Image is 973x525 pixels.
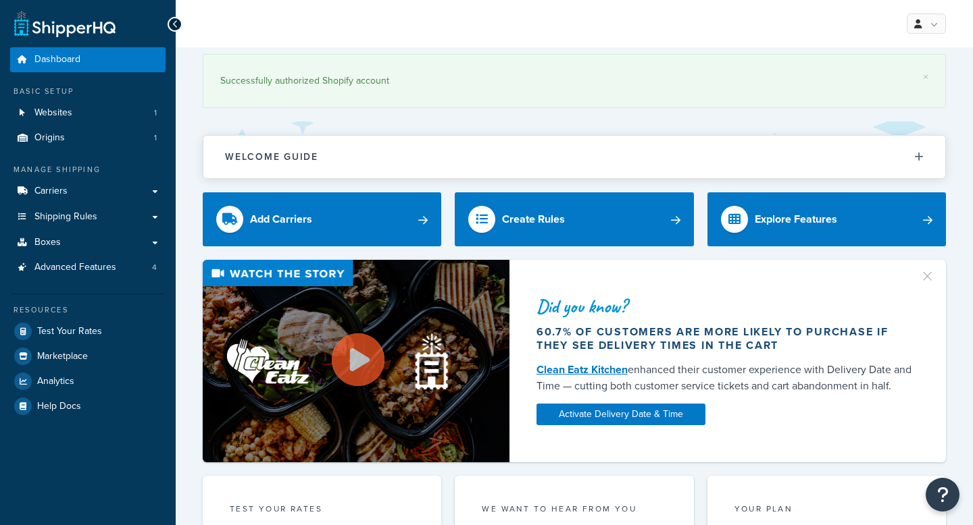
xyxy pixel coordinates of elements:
[10,86,166,97] div: Basic Setup
[10,101,166,126] a: Websites1
[250,210,312,229] div: Add Carriers
[10,179,166,204] a: Carriers
[34,186,68,197] span: Carriers
[10,255,166,280] a: Advanced Features4
[537,325,914,352] div: 60.7% of customers are more likely to purchase if they see delivery times in the cart
[10,230,166,255] a: Boxes
[482,503,666,515] p: we want to hear from you
[926,478,959,512] button: Open Resource Center
[10,126,166,150] a: Origins1
[225,152,318,162] h2: Welcome Guide
[537,362,914,394] div: enhanced their customer experience with Delivery Date and Time — cutting both customer service ti...
[37,376,74,387] span: Analytics
[230,503,414,518] div: Test your rates
[34,107,72,119] span: Websites
[10,394,166,418] a: Help Docs
[34,262,116,273] span: Advanced Features
[203,260,509,462] img: Video thumbnail
[923,72,928,82] a: ×
[37,351,88,362] span: Marketplace
[10,204,166,229] a: Shipping Rules
[755,210,837,229] div: Explore Features
[537,362,628,377] a: Clean Eatz Kitchen
[10,47,166,72] a: Dashboard
[154,132,157,144] span: 1
[537,297,914,316] div: Did you know?
[10,126,166,150] li: Origins
[734,503,919,518] div: Your Plan
[10,164,166,175] div: Manage Shipping
[154,107,157,119] span: 1
[37,326,102,337] span: Test Your Rates
[537,404,705,425] a: Activate Delivery Date & Time
[10,101,166,126] li: Websites
[34,132,65,144] span: Origins
[455,192,693,246] a: Create Rules
[502,210,565,229] div: Create Rules
[203,136,945,178] button: Welcome Guide
[707,192,946,246] a: Explore Features
[10,369,166,393] a: Analytics
[152,262,157,273] span: 4
[220,72,928,90] div: Successfully authorized Shopify account
[37,401,81,412] span: Help Docs
[34,54,80,65] span: Dashboard
[10,255,166,280] li: Advanced Features
[10,344,166,368] a: Marketplace
[34,237,61,248] span: Boxes
[203,192,441,246] a: Add Carriers
[34,211,97,223] span: Shipping Rules
[10,304,166,316] div: Resources
[10,319,166,343] a: Test Your Rates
